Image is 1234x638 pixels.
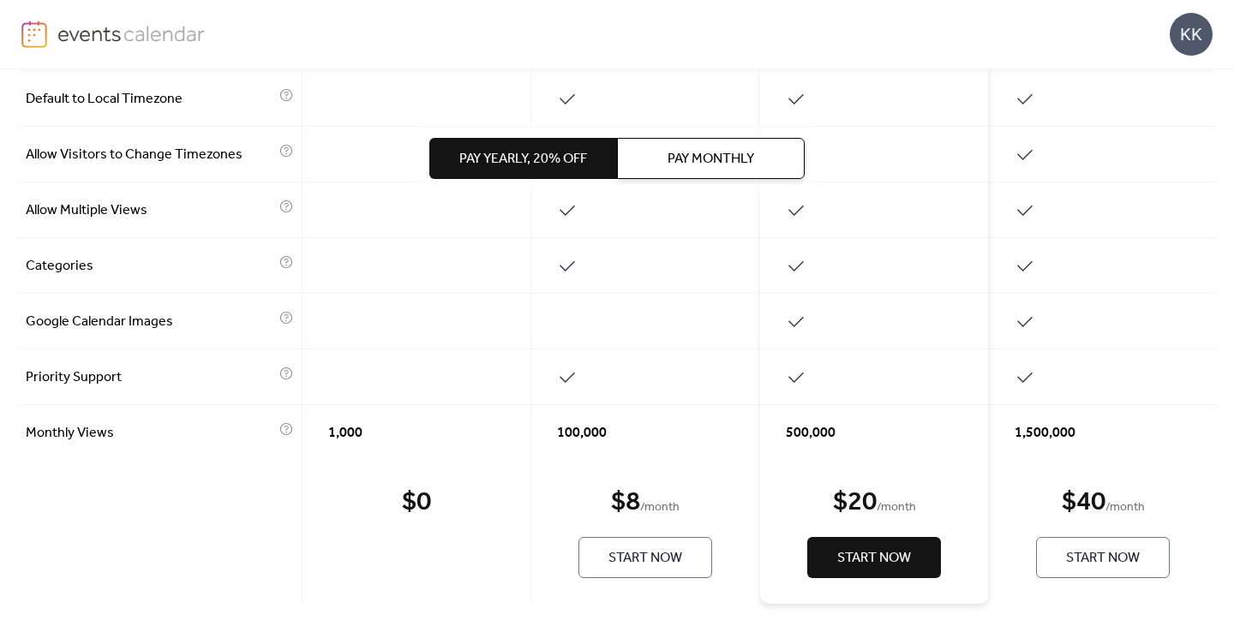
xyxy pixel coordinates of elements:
[26,423,275,444] span: Monthly Views
[617,138,805,179] button: Pay Monthly
[429,138,617,179] button: Pay Yearly, 20% off
[402,486,431,520] div: $ 0
[21,21,47,48] img: logo
[1062,486,1105,520] div: $ 40
[1036,537,1170,578] button: Start Now
[26,256,275,277] span: Categories
[837,548,911,569] span: Start Now
[611,486,640,520] div: $ 8
[26,367,275,388] span: Priority Support
[26,200,275,221] span: Allow Multiple Views
[833,486,877,520] div: $ 20
[1170,13,1213,56] div: KK
[608,548,682,569] span: Start Now
[26,312,275,332] span: Google Calendar Images
[557,423,607,444] span: 100,000
[1015,423,1075,444] span: 1,500,000
[1066,548,1140,569] span: Start Now
[668,149,754,170] span: Pay Monthly
[1105,498,1145,518] span: / month
[578,537,712,578] button: Start Now
[459,149,587,170] span: Pay Yearly, 20% off
[786,423,836,444] span: 500,000
[807,537,941,578] button: Start Now
[877,498,916,518] span: / month
[26,89,275,110] span: Default to Local Timezone
[640,498,680,518] span: / month
[328,423,362,444] span: 1,000
[26,145,275,165] span: Allow Visitors to Change Timezones
[57,21,206,46] img: logo-type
